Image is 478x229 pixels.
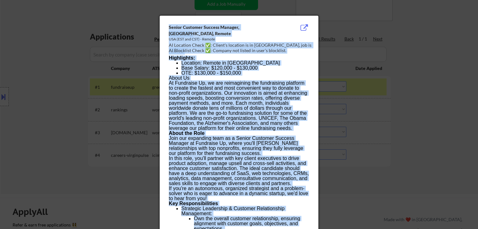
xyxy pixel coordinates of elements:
li: Strategic Leadership & Customer Relationship Management: [181,206,309,216]
div: AI Blocklist Check ✅: Company not listed in user's blocklist. [169,47,312,54]
strong: Key Responsibilities [169,201,218,206]
li: OTE: $130,000 - $150,000 [181,71,309,76]
li: Location: Remote in [GEOGRAPHIC_DATA] [181,61,309,66]
strong: About the Role [169,130,205,136]
p: At Fundraise Up, we are reimagining the fundraising platform to create the fastest and most conve... [169,81,309,131]
div: USA (EST and CST) - Remote [169,37,277,42]
li: Base Salary: $120,000 - $130,000 [181,66,309,71]
h4: About Us [169,76,309,81]
div: Senior Customer Success Manager, [GEOGRAPHIC_DATA], Remote [169,24,277,36]
p: Join our expanding team as a Senior Customer Success Manager at Fundraise Up, where you'll [PERSO... [169,136,309,156]
strong: Highlights: [169,55,195,61]
p: If you're an autonomous, organized strategist and a problem-solver who is eager to advance in a d... [169,186,309,201]
p: In this role, you'll partner with key client executives to drive product adoption, manage upsell ... [169,156,309,186]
